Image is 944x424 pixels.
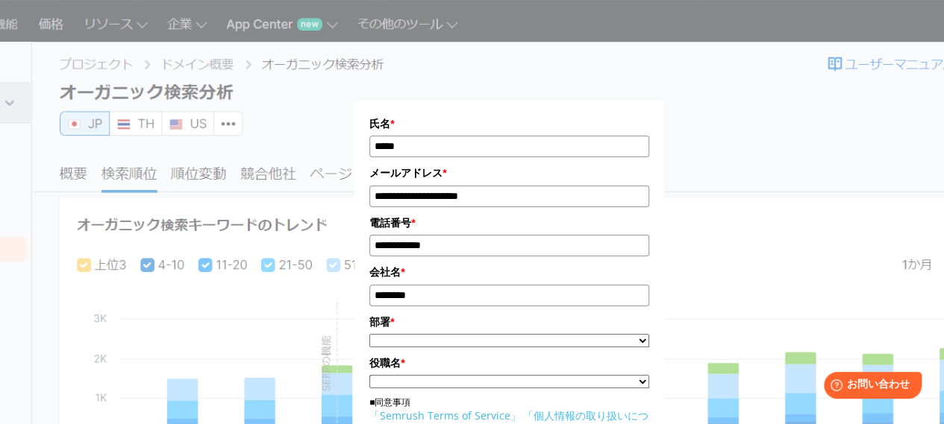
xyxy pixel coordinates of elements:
a: 「Semrush Terms of Service」 [369,408,521,423]
label: 電話番号 [369,215,649,231]
label: 氏名 [369,116,649,132]
label: 役職名 [369,355,649,371]
label: メールアドレス [369,165,649,181]
label: 会社名 [369,264,649,280]
iframe: Help widget launcher [811,366,928,408]
label: 部署 [369,314,649,330]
